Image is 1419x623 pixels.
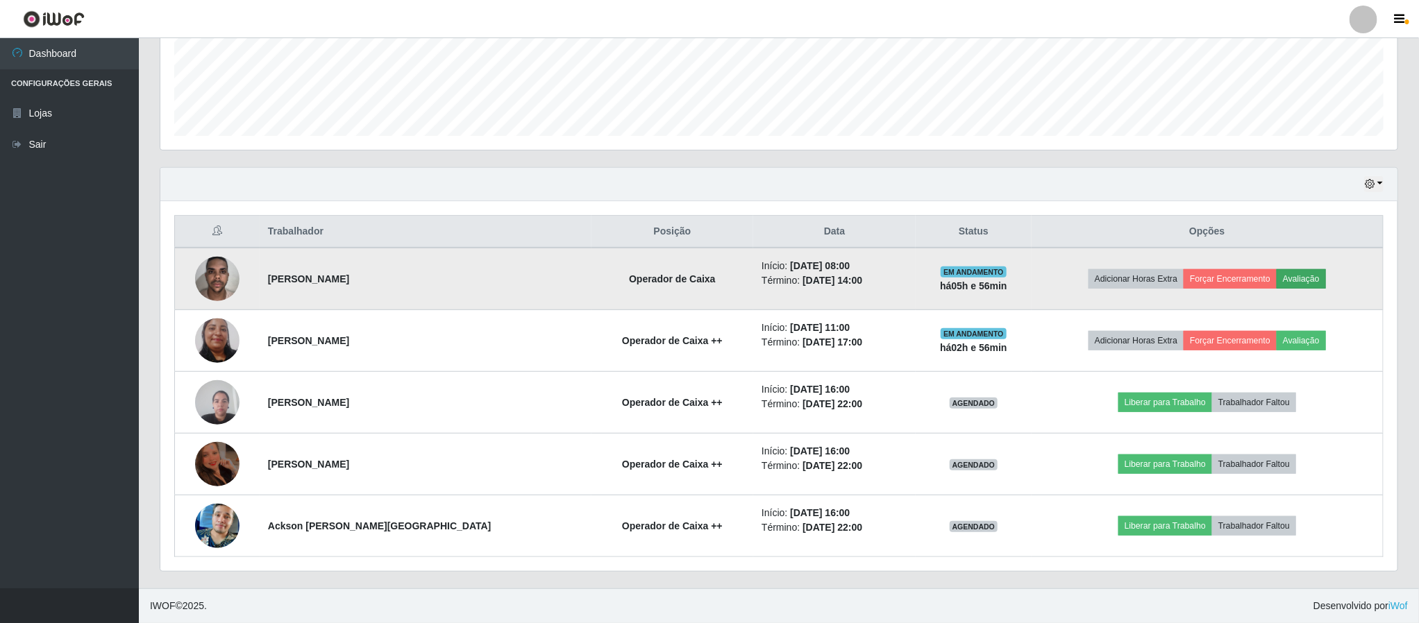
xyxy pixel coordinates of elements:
[790,507,850,518] time: [DATE] 16:00
[1032,216,1384,248] th: Opções
[150,600,176,611] span: IWOF
[762,520,907,535] li: Término:
[1212,393,1296,412] button: Trabalhador Faltou
[803,398,862,409] time: [DATE] 22:00
[1277,331,1326,350] button: Avaliação
[790,322,850,333] time: [DATE] 11:00
[622,397,723,408] strong: Operador de Caixa ++
[762,273,907,288] li: Término:
[762,335,907,350] li: Término:
[1184,331,1277,350] button: Forçar Encerramento
[790,445,850,456] time: [DATE] 16:00
[195,434,240,493] img: 1745616854456.jpeg
[762,459,907,473] li: Término:
[1089,269,1184,289] button: Adicionar Horas Extra
[762,321,907,335] li: Início:
[268,459,349,470] strong: [PERSON_NAME]
[950,398,998,409] span: AGENDADO
[762,506,907,520] li: Início:
[1118,393,1212,412] button: Liberar para Trabalho
[762,259,907,273] li: Início:
[1089,331,1184,350] button: Adicionar Horas Extra
[1212,454,1296,474] button: Trabalhador Faltou
[629,273,716,284] strong: Operador de Caixa
[1313,599,1408,613] span: Desenvolvido por
[803,522,862,533] time: [DATE] 22:00
[195,249,240,308] img: 1738464448024.jpeg
[195,373,240,432] img: 1731148670684.jpeg
[268,335,349,346] strong: [PERSON_NAME]
[23,10,85,28] img: CoreUI Logo
[803,460,862,471] time: [DATE] 22:00
[941,266,1007,278] span: EM ANDAMENTO
[268,520,492,531] strong: Ackson [PERSON_NAME][GEOGRAPHIC_DATA]
[950,521,998,532] span: AGENDADO
[762,382,907,397] li: Início:
[260,216,591,248] th: Trabalhador
[762,444,907,459] li: Início:
[941,328,1007,339] span: EM ANDAMENTO
[1118,516,1212,536] button: Liberar para Trabalho
[268,397,349,408] strong: [PERSON_NAME]
[916,216,1032,248] th: Status
[268,273,349,284] strong: [PERSON_NAME]
[1388,600,1408,611] a: iWof
[950,459,998,470] span: AGENDADO
[591,216,753,248] th: Posição
[790,260,850,271] time: [DATE] 08:00
[622,335,723,346] strong: Operador de Caixa ++
[940,280,1007,291] strong: há 05 h e 56 min
[622,520,723,531] strong: Operador de Caixa ++
[790,384,850,395] time: [DATE] 16:00
[762,397,907,411] li: Término:
[1212,516,1296,536] button: Trabalhador Faltou
[195,486,240,565] img: 1745957511046.jpeg
[940,342,1007,353] strong: há 02 h e 56 min
[622,459,723,470] strong: Operador de Caixa ++
[1184,269,1277,289] button: Forçar Encerramento
[1118,454,1212,474] button: Liberar para Trabalho
[195,293,240,387] img: 1701346720849.jpeg
[753,216,916,248] th: Data
[803,275,862,286] time: [DATE] 14:00
[150,599,207,613] span: © 2025 .
[1277,269,1326,289] button: Avaliação
[803,336,862,348] time: [DATE] 17:00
